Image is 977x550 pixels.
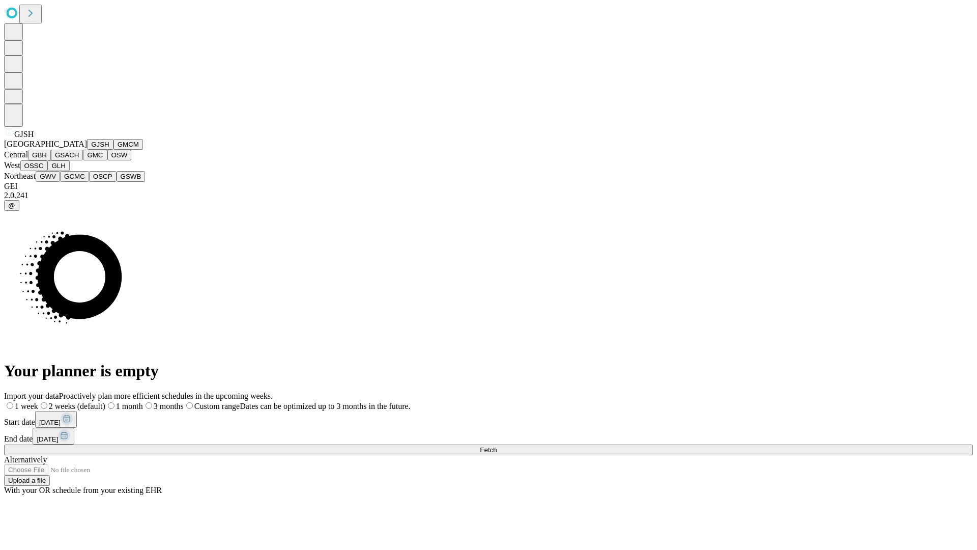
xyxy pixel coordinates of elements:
button: GWV [36,171,60,182]
input: 1 month [108,402,114,409]
span: Proactively plan more efficient schedules in the upcoming weeks. [59,392,273,400]
button: GMCM [113,139,143,150]
span: With your OR schedule from your existing EHR [4,486,162,494]
span: 3 months [154,402,184,410]
span: Fetch [480,446,497,454]
span: [DATE] [39,419,61,426]
button: GSWB [117,171,146,182]
div: End date [4,428,973,445]
button: GJSH [87,139,113,150]
span: West [4,161,20,170]
button: GMC [83,150,107,160]
span: Northeast [4,172,36,180]
button: @ [4,200,19,211]
button: [DATE] [35,411,77,428]
span: Alternatively [4,455,47,464]
button: GBH [28,150,51,160]
input: 2 weeks (default) [41,402,47,409]
button: GCMC [60,171,89,182]
span: [DATE] [37,435,58,443]
span: Dates can be optimized up to 3 months in the future. [240,402,410,410]
input: Custom rangeDates can be optimized up to 3 months in the future. [186,402,193,409]
button: [DATE] [33,428,74,445]
h1: Your planner is empty [4,362,973,380]
button: Fetch [4,445,973,455]
div: 2.0.241 [4,191,973,200]
span: 2 weeks (default) [49,402,105,410]
span: GJSH [14,130,34,139]
span: Central [4,150,28,159]
span: [GEOGRAPHIC_DATA] [4,140,87,148]
span: @ [8,202,15,209]
div: Start date [4,411,973,428]
span: 1 week [15,402,38,410]
button: GSACH [51,150,83,160]
div: GEI [4,182,973,191]
input: 3 months [146,402,152,409]
span: Import your data [4,392,59,400]
button: OSSC [20,160,48,171]
input: 1 week [7,402,13,409]
button: GLH [47,160,69,171]
span: 1 month [116,402,143,410]
span: Custom range [194,402,240,410]
button: OSCP [89,171,117,182]
button: Upload a file [4,475,50,486]
button: OSW [107,150,132,160]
